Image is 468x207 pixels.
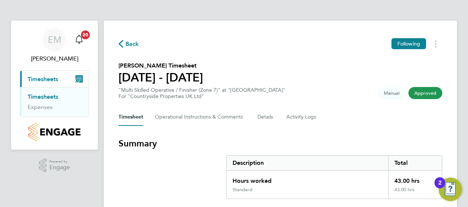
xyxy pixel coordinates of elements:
[438,183,442,192] div: 2
[388,187,442,199] div: 43.00 hrs
[28,93,58,100] a: Timesheets
[11,21,98,150] nav: Main navigation
[49,159,70,165] span: Powered by
[439,178,462,201] button: Open Resource Center, 2 new notifications
[118,93,286,99] div: For "Countryside Properties UK Ltd"
[118,138,442,149] h3: Summary
[20,87,89,117] div: Timesheets
[20,54,89,63] span: Ethan McHendry
[48,35,61,44] span: EM
[28,76,58,83] span: Timesheets
[28,103,53,110] a: Expenses
[81,30,90,39] span: 20
[118,108,143,126] button: Timesheet
[118,70,203,85] h1: [DATE] - [DATE]
[20,71,89,87] button: Timesheets
[388,171,442,187] div: 43.00 hrs
[72,28,86,51] a: 20
[258,108,274,126] button: Details
[155,108,246,126] button: Operational Instructions & Comments
[118,61,203,70] h2: [PERSON_NAME] Timesheet
[227,156,388,170] div: Description
[429,38,442,50] button: Timesheets Menu
[28,123,80,141] img: countryside-properties-logo-retina.png
[20,123,89,141] a: Go to home page
[20,28,89,63] a: EM[PERSON_NAME]
[118,87,286,99] div: "Multi Skilled Operative / Finisher (Zone 7)" at "[GEOGRAPHIC_DATA]"
[408,87,442,99] span: This timesheet has been approved.
[397,40,420,47] span: Following
[226,155,442,199] div: Summary
[125,40,139,48] span: Back
[49,164,70,171] span: Engage
[391,38,426,49] button: Following
[39,159,70,172] a: Powered byEngage
[118,39,139,48] button: Back
[227,171,388,187] div: Hours worked
[388,156,442,170] div: Total
[286,108,317,126] button: Activity Logs
[233,187,252,193] div: Standard
[378,87,405,99] span: This timesheet was manually created.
